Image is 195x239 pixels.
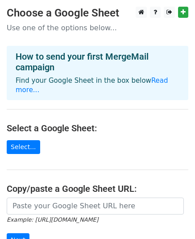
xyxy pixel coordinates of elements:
input: Paste your Google Sheet URL here [7,198,184,215]
h4: Copy/paste a Google Sheet URL: [7,183,188,194]
h4: Select a Google Sheet: [7,123,188,134]
a: Read more... [16,77,168,94]
p: Use one of the options below... [7,23,188,32]
p: Find your Google Sheet in the box below [16,76,179,95]
h3: Choose a Google Sheet [7,7,188,20]
a: Select... [7,140,40,154]
small: Example: [URL][DOMAIN_NAME] [7,216,98,223]
h4: How to send your first MergeMail campaign [16,51,179,73]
